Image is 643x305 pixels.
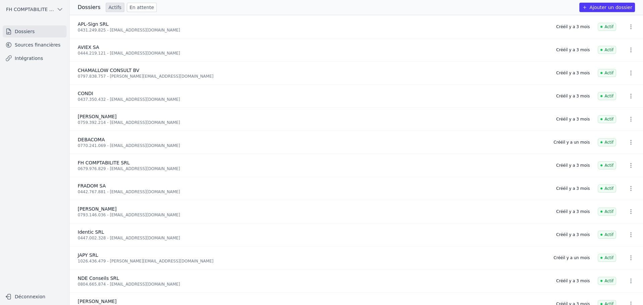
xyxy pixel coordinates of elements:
div: Créé il y a 3 mois [556,163,590,168]
div: Créé il y a un mois [554,255,590,260]
span: [PERSON_NAME] [78,299,117,304]
button: FH COMPTABILITE SRL [3,4,67,15]
div: 1026.436.479 - [PERSON_NAME][EMAIL_ADDRESS][DOMAIN_NAME] [78,258,546,264]
div: Créé il y a 3 mois [556,186,590,191]
span: APL-Sign SRL [78,21,109,27]
div: Créé il y a 3 mois [556,93,590,99]
span: CONDI [78,91,93,96]
button: Ajouter un dossier [579,3,635,12]
span: DEBACOMA [78,137,105,142]
a: Intégrations [3,52,67,64]
span: Actif [598,254,616,262]
div: 0804.665.874 - [EMAIL_ADDRESS][DOMAIN_NAME] [78,282,548,287]
span: FH COMPTABILITE SRL [6,6,54,13]
div: 0797.838.757 - [PERSON_NAME][EMAIL_ADDRESS][DOMAIN_NAME] [78,74,548,79]
span: Actif [598,115,616,123]
span: Actif [598,161,616,169]
span: Actif [598,231,616,239]
span: [PERSON_NAME] [78,206,117,212]
span: AVIEX SA [78,45,99,50]
span: Actif [598,46,616,54]
div: Créé il y a 3 mois [556,117,590,122]
span: Actif [598,138,616,146]
div: 0442.767.881 - [EMAIL_ADDRESS][DOMAIN_NAME] [78,189,548,195]
div: 0770.241.069 - [EMAIL_ADDRESS][DOMAIN_NAME] [78,143,546,148]
div: 0447.002.328 - [EMAIL_ADDRESS][DOMAIN_NAME] [78,235,548,241]
a: Actifs [106,3,124,12]
h3: Dossiers [78,3,100,11]
a: Dossiers [3,25,67,37]
button: Déconnexion [3,291,67,302]
a: En attente [127,3,157,12]
span: CHAMALLOW CONSULT BV [78,68,139,73]
span: JAPY SRL [78,252,98,258]
span: FRADOM SA [78,183,106,188]
div: 0679.976.829 - [EMAIL_ADDRESS][DOMAIN_NAME] [78,166,548,171]
span: Actif [598,92,616,100]
div: Créé il y a 3 mois [556,47,590,53]
div: Créé il y a 3 mois [556,24,590,29]
span: FH COMPTABILITE SRL [78,160,130,165]
span: Identic SRL [78,229,104,235]
div: Créé il y a 3 mois [556,70,590,76]
div: 0444.219.121 - [EMAIL_ADDRESS][DOMAIN_NAME] [78,51,548,56]
div: Créé il y a 3 mois [556,278,590,284]
div: Créé il y a un mois [554,140,590,145]
span: Actif [598,69,616,77]
span: Actif [598,184,616,193]
div: 0793.146.036 - [EMAIL_ADDRESS][DOMAIN_NAME] [78,212,548,218]
span: Actif [598,277,616,285]
div: Créé il y a 3 mois [556,232,590,237]
div: 0431.249.825 - [EMAIL_ADDRESS][DOMAIN_NAME] [78,27,548,33]
span: NDE Conseils SRL [78,276,119,281]
span: Actif [598,208,616,216]
div: Créé il y a 3 mois [556,209,590,214]
span: Actif [598,23,616,31]
div: 0759.392.214 - [EMAIL_ADDRESS][DOMAIN_NAME] [78,120,548,125]
span: [PERSON_NAME] [78,114,117,119]
a: Sources financières [3,39,67,51]
div: 0437.350.432 - [EMAIL_ADDRESS][DOMAIN_NAME] [78,97,548,102]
